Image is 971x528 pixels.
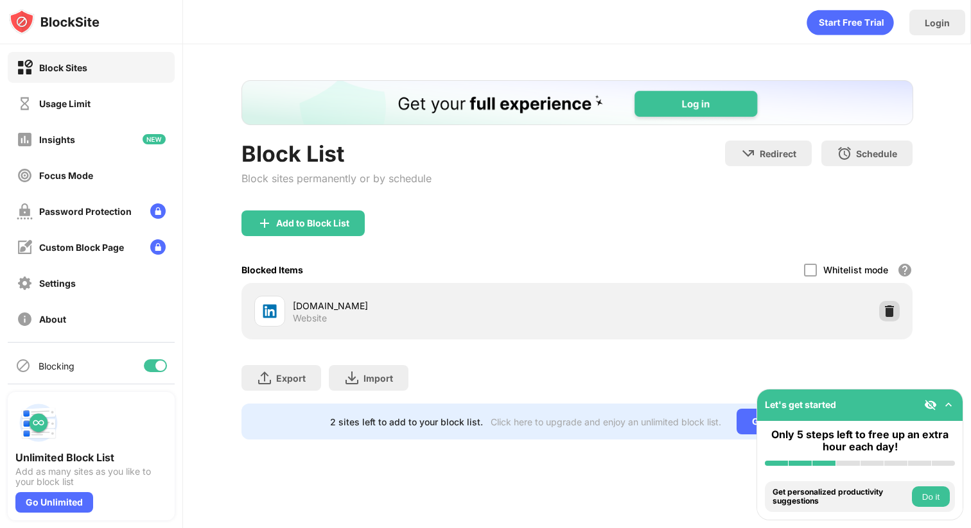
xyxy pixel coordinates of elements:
div: About [39,314,66,325]
img: lock-menu.svg [150,239,166,255]
div: Focus Mode [39,170,93,181]
div: Usage Limit [39,98,91,109]
img: favicons [262,303,277,319]
img: lock-menu.svg [150,203,166,219]
div: Redirect [760,148,796,159]
div: Block sites permanently or by schedule [241,172,432,185]
div: Import [363,373,393,384]
div: Block List [241,141,432,167]
div: Login [925,17,950,28]
div: Settings [39,278,76,289]
div: Insights [39,134,75,145]
img: customize-block-page-off.svg [17,239,33,255]
div: Password Protection [39,206,132,217]
button: Do it [912,486,950,507]
div: Go Unlimited [15,492,93,513]
div: Blocking [39,361,74,371]
img: about-off.svg [17,311,33,327]
img: new-icon.svg [143,134,166,144]
div: Let's get started [765,399,836,410]
div: Click here to upgrade and enjoy an unlimited block list. [491,416,721,427]
img: time-usage-off.svg [17,96,33,112]
img: logo-blocksite.svg [9,9,100,35]
div: Go Unlimited [737,409,825,434]
div: [DOMAIN_NAME] [293,299,577,312]
img: insights-off.svg [17,132,33,148]
div: Get personalized productivity suggestions [773,488,909,506]
img: block-on.svg [17,60,33,76]
img: push-block-list.svg [15,400,62,446]
img: focus-off.svg [17,167,33,183]
img: password-protection-off.svg [17,203,33,219]
div: Custom Block Page [39,242,124,253]
iframe: Banner [241,80,913,125]
div: Only 5 steps left to free up an extra hour each day! [765,429,955,453]
div: Website [293,312,327,324]
div: Add to Block List [276,218,349,228]
div: Whitelist mode [823,264,888,275]
div: Block Sites [39,62,87,73]
div: Export [276,373,306,384]
div: Blocked Items [241,264,303,275]
div: Schedule [856,148,897,159]
img: omni-setup-toggle.svg [942,398,955,411]
div: Unlimited Block List [15,451,167,464]
div: Add as many sites as you like to your block list [15,466,167,487]
div: animation [807,10,894,35]
img: settings-off.svg [17,275,33,291]
div: 2 sites left to add to your block list. [330,416,483,427]
img: blocking-icon.svg [15,358,31,373]
img: eye-not-visible.svg [924,398,937,411]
